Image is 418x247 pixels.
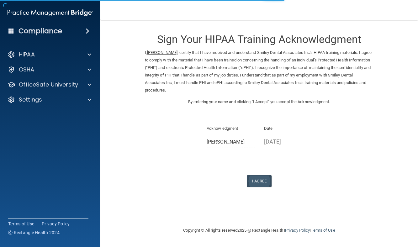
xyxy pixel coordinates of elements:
p: Date [264,125,312,132]
input: Full Name [207,136,255,148]
a: Terms of Use [8,221,34,227]
a: Privacy Policy [285,228,310,233]
p: [DATE] [264,136,312,147]
button: I Agree [247,175,272,187]
p: By entering your name and clicking "I Accept" you accept the Acknowledgment. [145,98,374,106]
img: PMB logo [8,7,93,19]
p: Acknowledgment [207,125,255,132]
span: Ⓒ Rectangle Health 2024 [8,229,60,236]
a: Privacy Policy [42,221,70,227]
div: Copyright © All rights reserved 2025 @ Rectangle Health | | [145,220,374,240]
p: I, , certify that I have received and understand Smiley Dental Associates Inc's HIPAA training ma... [145,49,374,94]
p: Settings [19,96,42,103]
ins: [PERSON_NAME] [147,50,177,55]
a: Settings [8,96,91,103]
p: OfficeSafe University [19,81,78,88]
h4: Compliance [19,27,62,35]
h3: Sign Your HIPAA Training Acknowledgment [145,34,374,45]
a: Terms of Use [311,228,335,233]
a: HIPAA [8,51,91,58]
a: OSHA [8,66,91,73]
a: OfficeSafe University [8,81,91,88]
p: OSHA [19,66,34,73]
p: HIPAA [19,51,35,58]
